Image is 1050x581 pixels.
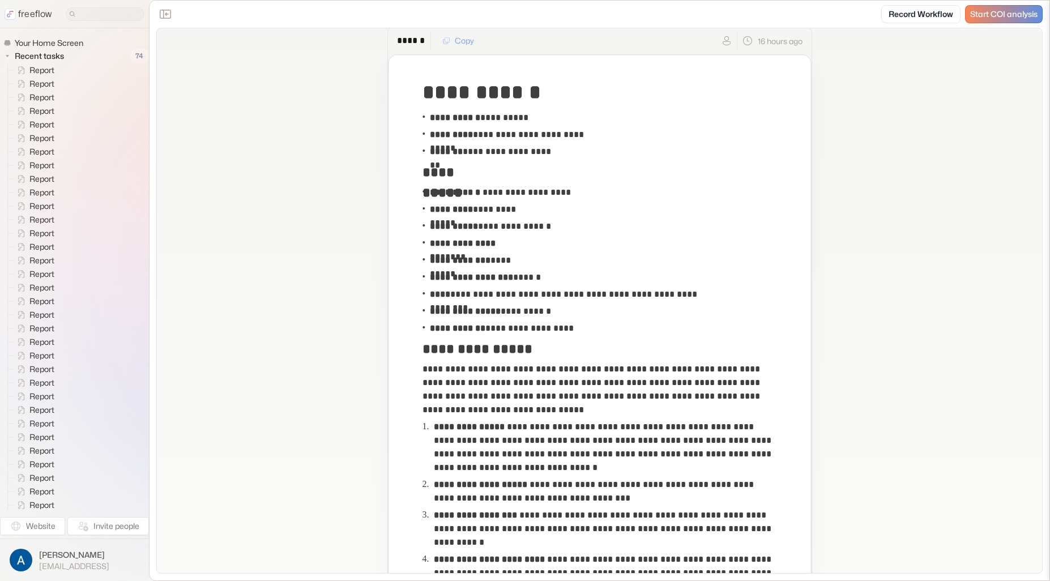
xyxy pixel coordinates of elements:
[27,92,58,103] span: Report
[8,267,59,281] a: Report
[27,78,58,89] span: Report
[27,241,58,253] span: Report
[27,472,58,484] span: Report
[27,391,58,402] span: Report
[8,145,59,159] a: Report
[8,104,59,118] a: Report
[39,561,109,571] span: [EMAIL_ADDRESS]
[27,160,58,171] span: Report
[3,49,69,63] button: Recent tasks
[27,296,58,307] span: Report
[8,444,59,458] a: Report
[881,5,961,23] a: Record Workflow
[8,91,59,104] a: Report
[156,5,174,23] button: Close the sidebar
[27,432,58,443] span: Report
[10,549,32,571] img: profile
[67,517,149,535] button: Invite people
[27,105,58,117] span: Report
[27,133,58,144] span: Report
[27,377,58,388] span: Report
[27,214,58,225] span: Report
[39,549,109,561] span: [PERSON_NAME]
[8,362,59,376] a: Report
[8,335,59,349] a: Report
[18,7,52,21] p: freeflow
[8,349,59,362] a: Report
[8,131,59,145] a: Report
[130,49,149,63] span: 74
[758,35,803,47] p: 16 hours ago
[965,5,1043,23] a: Start COI analysis
[27,282,58,293] span: Report
[27,459,58,470] span: Report
[8,240,59,254] a: Report
[27,404,58,416] span: Report
[8,199,59,213] a: Report
[27,418,58,429] span: Report
[8,118,59,131] a: Report
[8,471,59,485] a: Report
[8,485,59,498] a: Report
[8,498,59,512] a: Report
[27,499,58,511] span: Report
[8,63,59,77] a: Report
[27,173,58,185] span: Report
[8,159,59,172] a: Report
[8,294,59,308] a: Report
[27,364,58,375] span: Report
[12,50,67,62] span: Recent tasks
[8,213,59,227] a: Report
[8,322,59,335] a: Report
[27,200,58,212] span: Report
[7,546,142,574] button: [PERSON_NAME][EMAIL_ADDRESS]
[27,187,58,198] span: Report
[8,390,59,403] a: Report
[27,65,58,76] span: Report
[3,37,88,49] a: Your Home Screen
[8,254,59,267] a: Report
[436,32,481,50] button: Copy
[27,323,58,334] span: Report
[8,403,59,417] a: Report
[970,10,1038,19] span: Start COI analysis
[12,37,87,49] span: Your Home Screen
[8,376,59,390] a: Report
[8,417,59,430] a: Report
[5,7,52,21] a: freeflow
[27,268,58,280] span: Report
[27,255,58,266] span: Report
[8,308,59,322] a: Report
[27,336,58,348] span: Report
[8,172,59,186] a: Report
[27,119,58,130] span: Report
[27,228,58,239] span: Report
[8,458,59,471] a: Report
[27,486,58,497] span: Report
[27,445,58,456] span: Report
[27,309,58,321] span: Report
[8,186,59,199] a: Report
[8,430,59,444] a: Report
[27,350,58,361] span: Report
[8,281,59,294] a: Report
[27,146,58,157] span: Report
[8,227,59,240] a: Report
[8,77,59,91] a: Report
